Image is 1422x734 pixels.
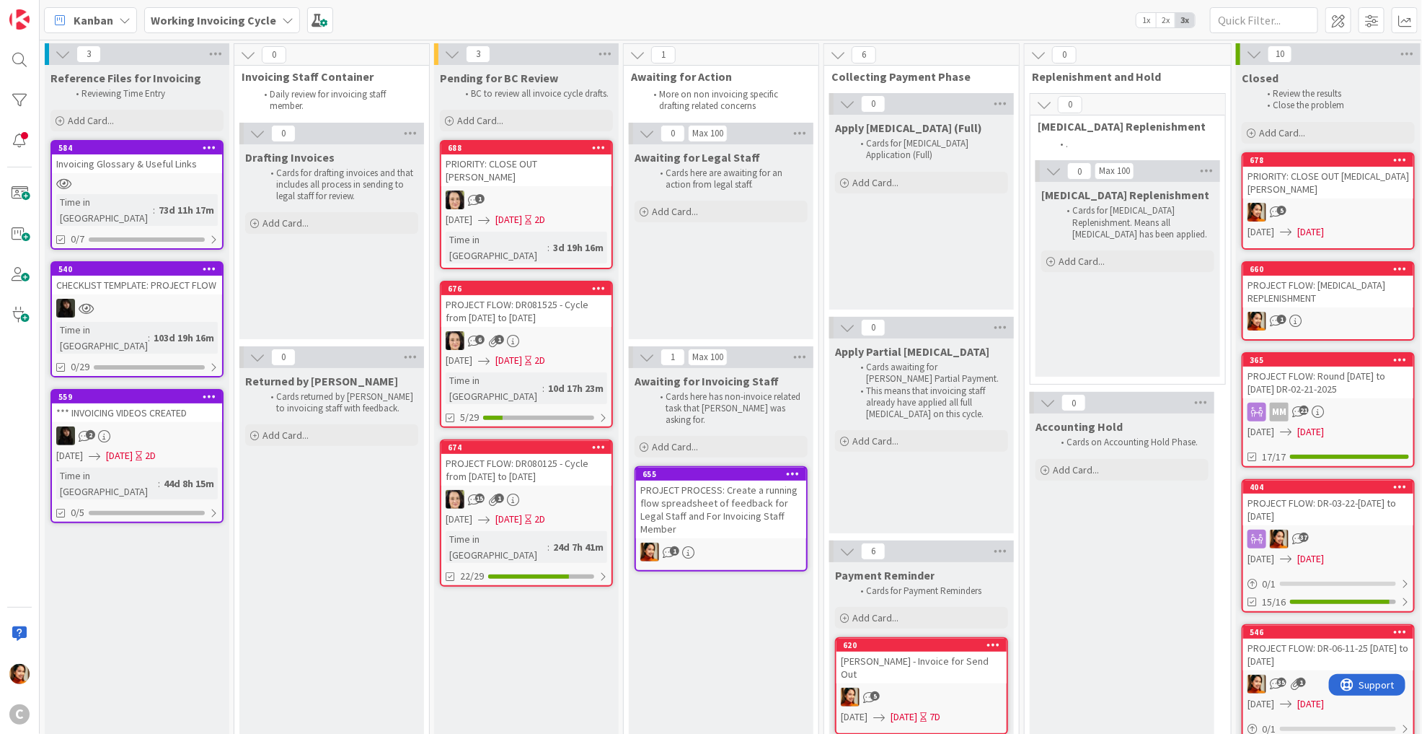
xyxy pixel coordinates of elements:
span: : [547,539,549,555]
div: 3d 19h 16m [549,240,607,255]
div: 2D [534,512,545,527]
li: . [1052,139,1209,150]
div: 584 [52,141,222,154]
span: Pending for BC Review [440,71,558,85]
span: 0 [271,125,296,142]
span: Drafting Invoices [245,150,335,165]
li: Daily review for invoicing staff member. [256,89,412,113]
div: PM [1243,312,1413,331]
div: Time in [GEOGRAPHIC_DATA] [446,531,547,563]
li: Reviewing Time Entry [68,88,221,100]
span: 5 [870,691,880,701]
li: More on non invoicing specific drafting related concerns [645,89,802,113]
img: ES [56,299,75,318]
div: PRIORITY: CLOSE OUT [MEDICAL_DATA][PERSON_NAME] [1243,167,1413,198]
li: BC to review all invoice cycle drafts. [457,88,611,100]
div: Max 100 [1099,167,1130,175]
div: 365PROJECT FLOW: Round [DATE] to [DATE] DR-02-21-2025 [1243,354,1413,398]
div: PM [1243,203,1413,222]
span: Awaiting for Action [631,69,800,84]
div: 688PRIORITY: CLOSE OUT [PERSON_NAME] [441,141,611,186]
li: Cards here are awaiting for an action from legal staff. [652,167,805,191]
span: 0/7 [71,232,84,247]
span: 0 [271,349,296,366]
div: 674 [441,441,611,454]
a: 584Invoicing Glossary & Useful LinksTime in [GEOGRAPHIC_DATA]:73d 11h 17m0/7 [50,140,224,250]
div: MM [1243,403,1413,421]
div: 2D [145,448,156,463]
img: BL [446,191,464,209]
a: 365PROJECT FLOW: Round [DATE] to [DATE] DR-02-21-2025MM[DATE][DATE]17/17 [1242,352,1415,468]
span: 2x [1156,13,1175,27]
span: 0 [1067,162,1092,180]
div: 404 [1243,481,1413,494]
li: Cards for [MEDICAL_DATA] Application (Full) [852,138,1006,162]
div: 365 [1243,354,1413,367]
span: Add Card... [262,217,309,230]
span: Add Card... [1259,126,1305,139]
a: 678PRIORITY: CLOSE OUT [MEDICAL_DATA][PERSON_NAME]PM[DATE][DATE] [1242,152,1415,250]
div: 546 [1250,627,1413,637]
img: PM [1247,203,1266,222]
span: Add Card... [457,114,503,127]
span: Reference Files for Invoicing [50,71,201,85]
span: [DATE] [1247,551,1274,567]
div: 540CHECKLIST TEMPLATE: PROJECT FLOW [52,263,222,294]
a: 540CHECKLIST TEMPLATE: PROJECT FLOWESTime in [GEOGRAPHIC_DATA]:103d 19h 16m0/29 [50,261,224,377]
span: Add Card... [852,176,898,189]
span: Add Card... [652,440,698,453]
span: 5 [1277,206,1286,215]
div: 620[PERSON_NAME] - Invoice for Send Out [836,639,1007,683]
img: ES [56,427,75,445]
div: 365 [1250,355,1413,365]
div: 2D [534,212,545,227]
span: [DATE] [495,353,522,368]
img: PM [1247,675,1266,694]
img: BL [446,490,464,509]
span: 1x [1136,13,1156,27]
div: 559 [58,392,222,402]
span: Collecting Payment Phase [831,69,1001,84]
span: 0 / 1 [1262,577,1276,592]
div: 546 [1243,626,1413,639]
div: PRIORITY: CLOSE OUT [PERSON_NAME] [441,154,611,186]
div: 655 [636,468,806,481]
div: BL [441,331,611,350]
div: PROJECT PROCESS: Create a running flow spreadsheet of feedback for Legal Staff and For Invoicing ... [636,481,806,538]
span: Add Card... [852,434,898,447]
li: This means that invoicing staff already have applied all full [MEDICAL_DATA] on this cycle. [852,385,1006,421]
b: Working Invoicing Cycle [151,13,276,27]
span: 15/16 [1262,595,1286,610]
span: 0/29 [71,359,89,375]
span: 0 [262,46,286,64]
div: ES [52,299,222,318]
span: Add Card... [652,205,698,218]
div: 678PRIORITY: CLOSE OUT [MEDICAL_DATA][PERSON_NAME] [1243,154,1413,198]
span: Invoicing Staff Container [242,69,411,84]
span: : [547,240,549,255]
span: Closed [1242,71,1279,85]
span: 1 [651,46,676,64]
span: [DATE] [56,448,83,463]
span: 37 [1299,533,1309,542]
div: BL [441,490,611,509]
div: 674 [448,442,611,453]
div: 0/1 [1243,575,1413,593]
span: 0/5 [71,505,84,520]
span: 2 [86,430,95,440]
span: Add Card... [852,611,898,624]
div: PM [636,543,806,562]
div: 559*** INVOICING VIDEOS CREATED [52,390,222,422]
span: Retainer Replenishment [1041,188,1209,202]
div: MM [1270,403,1289,421]
img: PM [1247,312,1266,331]
span: 1 [1297,678,1306,687]
span: [DATE] [106,448,133,463]
span: 0 [861,319,886,336]
span: 1 [495,335,504,344]
div: PROJECT FLOW: DR-03-22-[DATE] to [DATE] [1243,494,1413,525]
div: 676 [448,284,611,294]
li: Cards awaiting for [PERSON_NAME] Partial Payment. [852,362,1006,385]
div: PROJECT FLOW: DR080125 - Cycle from [DATE] to [DATE] [441,454,611,486]
div: 660PROJECT FLOW: [MEDICAL_DATA] REPLENISHMENT [1243,263,1413,307]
